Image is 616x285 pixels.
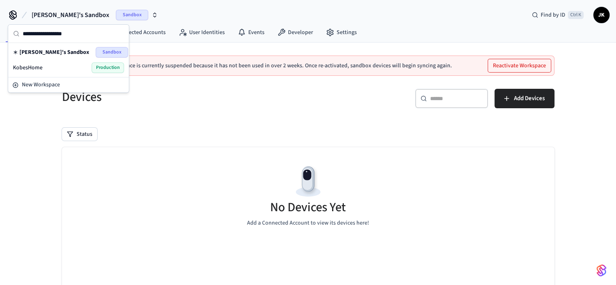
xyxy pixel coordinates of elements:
[22,81,60,89] span: New Workspace
[290,163,326,200] img: Devices Empty State
[92,62,124,73] span: Production
[62,89,303,105] h5: Devices
[8,43,129,77] div: Suggestions
[116,10,148,20] span: Sandbox
[514,93,545,104] span: Add Devices
[2,25,44,40] a: Devices
[525,8,590,22] div: Find by IDCtrl K
[541,11,565,19] span: Find by ID
[96,47,128,58] span: Sandbox
[271,25,320,40] a: Developer
[99,25,172,40] a: Connected Accounts
[62,128,97,141] button: Status
[488,59,551,72] button: Reactivate Workspace
[270,199,346,216] h5: No Devices Yet
[13,64,43,72] span: KobesHome
[247,219,369,227] p: Add a Connected Account to view its devices here!
[495,89,554,108] button: Add Devices
[594,8,609,22] span: JK
[172,25,231,40] a: User Identities
[568,11,584,19] span: Ctrl K
[75,62,452,69] p: This sandbox workspace is currently suspended because it has not been used in over 2 weeks. Once ...
[19,48,89,56] span: [PERSON_NAME]'s Sandbox
[231,25,271,40] a: Events
[597,264,606,277] img: SeamLogoGradient.69752ec5.svg
[593,7,610,23] button: JK
[32,10,109,20] span: [PERSON_NAME]'s Sandbox
[320,25,363,40] a: Settings
[9,78,128,92] button: New Workspace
